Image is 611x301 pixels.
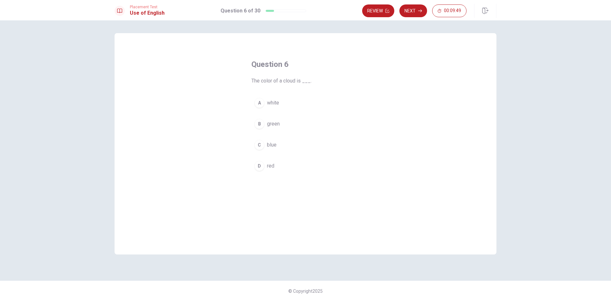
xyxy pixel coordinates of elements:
h1: Question 6 of 30 [221,7,260,15]
button: Dred [251,158,360,174]
div: D [254,161,264,171]
h1: Use of English [130,9,165,17]
button: Next [399,4,427,17]
button: Review [362,4,394,17]
button: 00:09:49 [432,4,467,17]
div: C [254,140,264,150]
span: Placement Test [130,5,165,9]
button: Bgreen [251,116,360,132]
span: blue [267,141,277,149]
span: The color of a cloud is ___. [251,77,360,85]
div: B [254,119,264,129]
span: 00:09:49 [444,8,461,13]
span: © Copyright 2025 [288,289,323,294]
button: Awhite [251,95,360,111]
div: A [254,98,264,108]
button: Cblue [251,137,360,153]
span: green [267,120,280,128]
span: red [267,162,274,170]
h4: Question 6 [251,59,360,69]
span: white [267,99,279,107]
